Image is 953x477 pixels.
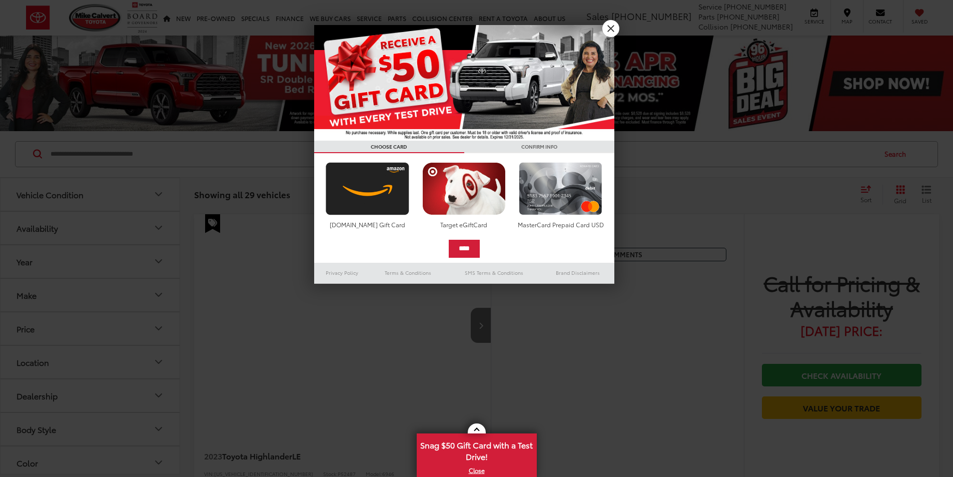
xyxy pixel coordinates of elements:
[314,25,614,141] img: 55838_top_625864.jpg
[323,162,412,215] img: amazoncard.png
[323,220,412,229] div: [DOMAIN_NAME] Gift Card
[420,162,508,215] img: targetcard.png
[464,141,614,153] h3: CONFIRM INFO
[418,434,536,465] span: Snag $50 Gift Card with a Test Drive!
[314,267,370,279] a: Privacy Policy
[516,162,605,215] img: mastercard.png
[314,141,464,153] h3: CHOOSE CARD
[420,220,508,229] div: Target eGiftCard
[516,220,605,229] div: MasterCard Prepaid Card USD
[370,267,446,279] a: Terms & Conditions
[447,267,541,279] a: SMS Terms & Conditions
[541,267,614,279] a: Brand Disclaimers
